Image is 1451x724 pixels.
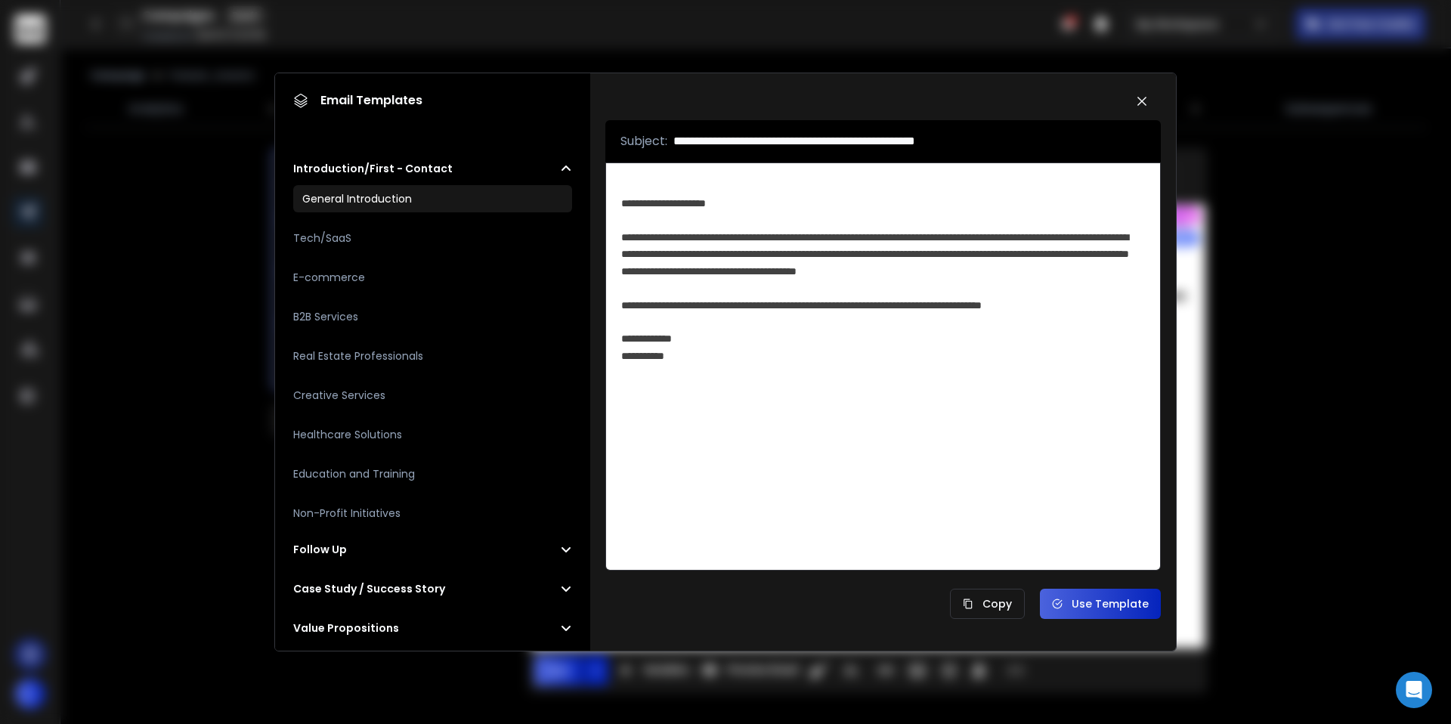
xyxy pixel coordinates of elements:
h3: Real Estate Professionals [293,348,423,364]
button: Copy [950,589,1025,619]
h3: Creative Services [293,388,385,403]
h3: General Introduction [302,191,412,206]
h3: B2B Services [293,309,358,324]
button: Value Propositions [293,620,572,636]
h3: Education and Training [293,466,415,481]
button: Case Study / Success Story [293,581,572,596]
h3: Non-Profit Initiatives [293,506,401,521]
h3: Tech/SaaS [293,231,351,246]
div: Open Intercom Messenger [1396,672,1432,708]
h1: Email Templates [293,91,422,110]
button: Introduction/First - Contact [293,161,572,176]
p: Subject: [620,132,667,150]
button: Use Template [1040,589,1161,619]
h3: Healthcare Solutions [293,427,402,442]
button: Follow Up [293,542,572,557]
h3: E-commerce [293,270,365,285]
